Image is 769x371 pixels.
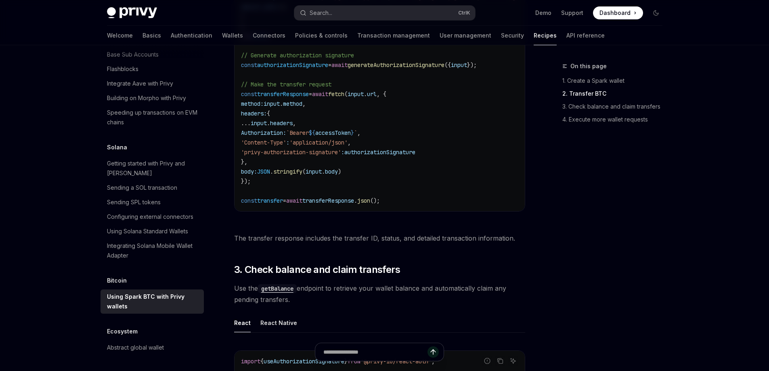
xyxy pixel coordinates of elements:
[101,105,204,130] a: Speeding up transactions on EVM chains
[599,9,631,17] span: Dashboard
[107,64,138,74] div: Flashblocks
[325,168,338,175] span: body
[241,119,251,127] span: ...
[270,168,273,175] span: .
[562,113,669,126] a: 4. Execute more wallet requests
[101,180,204,195] a: Sending a SOL transaction
[341,149,344,156] span: :
[257,61,328,69] span: authorizationSignature
[107,241,199,260] div: Integrating Solana Mobile Wallet Adapter
[566,26,605,45] a: API reference
[286,129,309,136] span: `Bearer
[241,149,341,156] span: 'privy-authorization-signature'
[370,197,380,204] span: ();
[107,7,157,19] img: dark logo
[107,79,173,88] div: Integrate Aave with Privy
[286,139,289,146] span: :
[241,100,264,107] span: method:
[107,183,177,193] div: Sending a SOL transaction
[273,168,302,175] span: stringify
[344,90,348,98] span: (
[283,100,302,107] span: method
[302,100,306,107] span: ,
[107,212,193,222] div: Configuring external connectors
[289,139,348,146] span: 'application/json'
[107,159,199,178] div: Getting started with Privy and [PERSON_NAME]
[593,6,643,19] a: Dashboard
[309,90,312,98] span: =
[354,197,357,204] span: .
[348,61,444,69] span: generateAuthorizationSignature
[264,100,280,107] span: input
[101,195,204,210] a: Sending SPL tokens
[251,119,267,127] span: input
[234,233,525,244] span: The transfer response includes the transfer ID, status, and detailed transaction information.
[354,129,357,136] span: `
[315,129,351,136] span: accessToken
[241,139,286,146] span: 'Content-Type'
[309,129,315,136] span: ${
[322,168,325,175] span: .
[283,197,286,204] span: =
[270,119,293,127] span: headers
[501,26,524,45] a: Security
[267,110,270,117] span: {
[348,139,351,146] span: ,
[101,62,204,76] a: Flashblocks
[367,90,377,98] span: url
[344,149,415,156] span: authorizationSignature
[142,26,161,45] a: Basics
[467,61,477,69] span: });
[257,90,309,98] span: transferResponse
[257,197,283,204] span: transfer
[444,61,451,69] span: ({
[451,61,467,69] span: input
[257,168,270,175] span: JSON
[107,226,188,236] div: Using Solana Standard Wallets
[306,168,322,175] span: input
[570,61,607,71] span: On this page
[357,26,430,45] a: Transaction management
[293,119,296,127] span: ,
[241,168,257,175] span: body:
[101,156,204,180] a: Getting started with Privy and [PERSON_NAME]
[286,197,302,204] span: await
[348,90,364,98] span: input
[562,74,669,87] a: 1. Create a Spark wallet
[357,197,370,204] span: json
[357,129,360,136] span: ,
[241,158,247,166] span: },
[241,197,257,204] span: const
[458,10,470,16] span: Ctrl K
[562,87,669,100] a: 2. Transfer BTC
[253,26,285,45] a: Connectors
[338,168,341,175] span: )
[101,76,204,91] a: Integrate Aave with Privy
[101,224,204,239] a: Using Solana Standard Wallets
[294,6,475,20] button: Open search
[377,90,386,98] span: , {
[351,129,354,136] span: }
[107,108,199,127] div: Speeding up transactions on EVM chains
[650,6,662,19] button: Toggle dark mode
[440,26,491,45] a: User management
[302,168,306,175] span: (
[328,61,331,69] span: =
[241,81,331,88] span: // Make the transfer request
[295,26,348,45] a: Policies & controls
[241,178,251,185] span: });
[222,26,243,45] a: Wallets
[107,93,186,103] div: Building on Morpho with Privy
[241,52,354,59] span: // Generate authorization signature
[331,61,348,69] span: await
[310,8,332,18] div: Search...
[241,110,267,117] span: headers:
[280,100,283,107] span: .
[328,90,344,98] span: fetch
[562,100,669,113] a: 3. Check balance and claim transfers
[107,197,161,207] div: Sending SPL tokens
[535,9,551,17] a: Demo
[241,61,257,69] span: const
[364,90,367,98] span: .
[241,129,286,136] span: Authorization:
